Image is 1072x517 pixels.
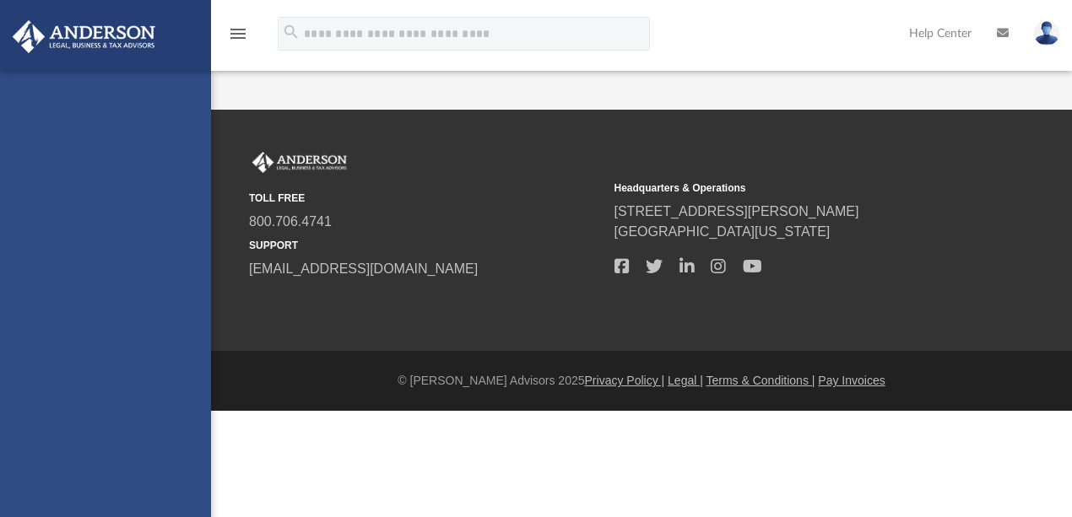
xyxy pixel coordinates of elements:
[615,224,831,239] a: [GEOGRAPHIC_DATA][US_STATE]
[818,374,885,387] a: Pay Invoices
[228,32,248,44] a: menu
[585,374,665,387] a: Privacy Policy |
[249,238,603,253] small: SUPPORT
[249,214,332,229] a: 800.706.4741
[249,261,478,276] a: [EMAIL_ADDRESS][DOMAIN_NAME]
[282,23,300,41] i: search
[228,24,248,44] i: menu
[249,191,603,206] small: TOLL FREE
[1034,21,1059,46] img: User Pic
[249,152,350,174] img: Anderson Advisors Platinum Portal
[615,204,859,218] a: [STREET_ADDRESS][PERSON_NAME]
[668,374,703,387] a: Legal |
[707,374,815,387] a: Terms & Conditions |
[8,20,160,53] img: Anderson Advisors Platinum Portal
[615,180,968,196] small: Headquarters & Operations
[211,372,1072,390] div: © [PERSON_NAME] Advisors 2025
